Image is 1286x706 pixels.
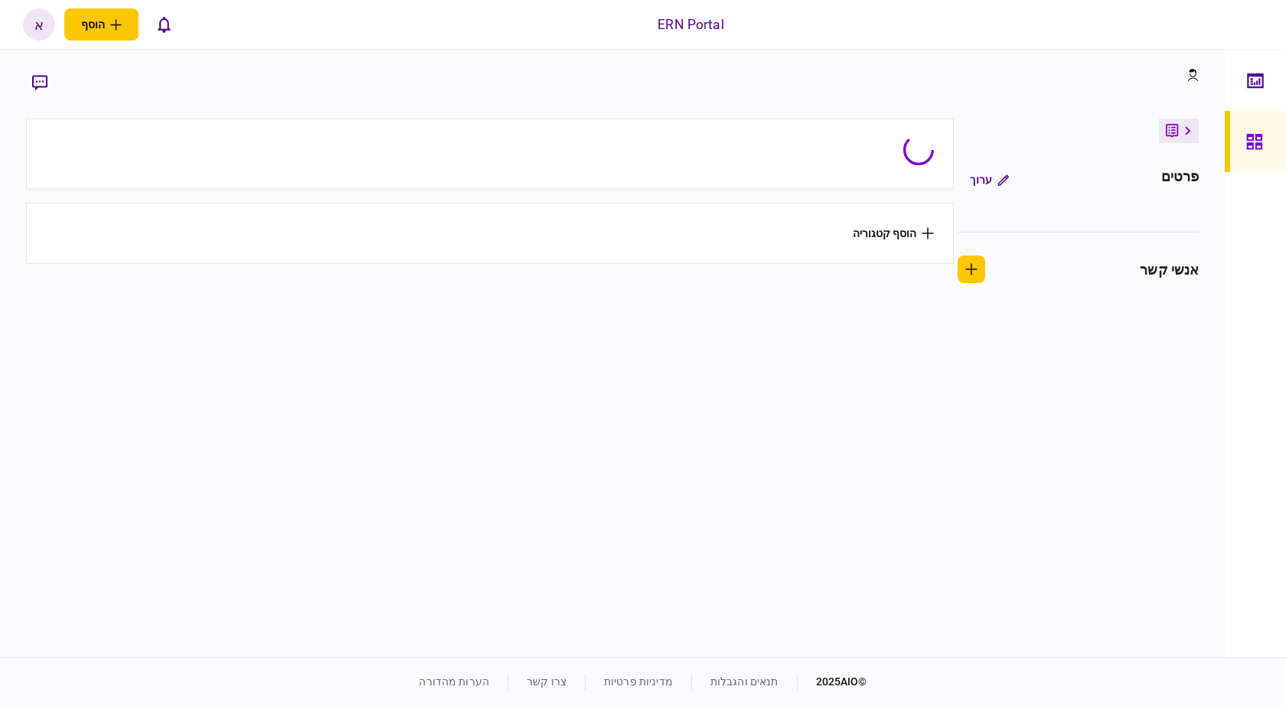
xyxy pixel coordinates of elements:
[64,8,139,41] button: פתח תפריט להוספת לקוח
[23,8,55,41] button: א
[419,675,489,688] a: הערות מהדורה
[1140,259,1199,280] div: אנשי קשר
[604,675,673,688] a: מדיניות פרטיות
[797,674,867,690] div: © 2025 AIO
[853,227,934,239] button: הוסף קטגוריה
[1161,166,1200,194] div: פרטים
[148,8,180,41] button: פתח רשימת התראות
[658,15,723,34] div: ERN Portal
[527,675,566,688] a: צרו קשר
[958,166,1021,194] button: ערוך
[710,675,778,688] a: תנאים והגבלות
